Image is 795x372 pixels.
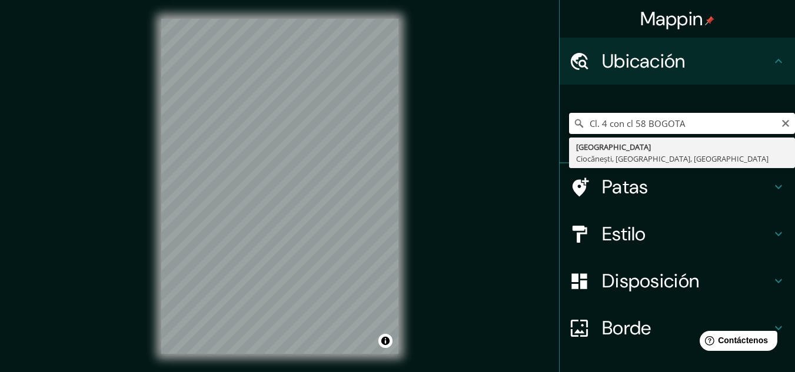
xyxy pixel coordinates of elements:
img: pin-icon.png [705,16,714,25]
div: Patas [560,163,795,210]
font: Estilo [602,222,646,246]
font: Disposición [602,269,699,293]
font: Ciocănești, [GEOGRAPHIC_DATA], [GEOGRAPHIC_DATA] [576,153,769,164]
div: Disposición [560,257,795,304]
canvas: Mapa [161,19,398,354]
font: Borde [602,316,651,340]
div: Ubicación [560,38,795,85]
font: Ubicación [602,49,686,73]
div: Borde [560,304,795,351]
font: [GEOGRAPHIC_DATA] [576,142,651,152]
button: Claro [781,117,790,128]
button: Activar o desactivar atribución [378,334,392,348]
font: Mappin [640,6,703,31]
div: Estilo [560,210,795,257]
input: Elige tu ciudad o zona [569,113,795,134]
font: Patas [602,175,648,199]
iframe: Lanzador de widgets de ayuda [690,326,782,359]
